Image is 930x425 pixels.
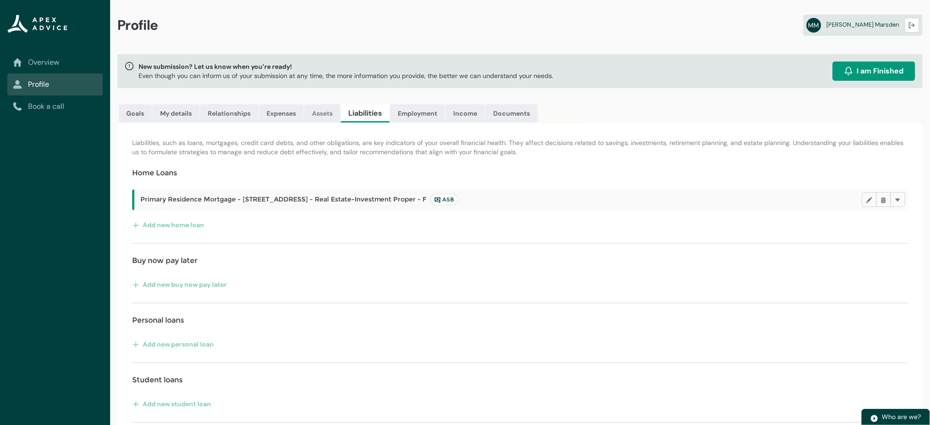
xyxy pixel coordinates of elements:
a: Liabilities [341,104,390,123]
span: Profile [117,17,158,34]
h4: Student loans [132,375,183,386]
button: I am Finished [833,62,915,81]
a: Overview [13,57,97,68]
span: New submission? Let us know when you’re ready! [139,62,553,71]
p: Liabilities, such as loans, mortgages, credit card debts, and other obligations, are key indicato... [132,138,908,157]
img: alarm.svg [844,67,853,76]
span: ASB [434,196,454,203]
a: MM[PERSON_NAME] Marsden [803,15,923,36]
a: Documents [485,104,538,123]
button: More [891,192,905,207]
img: play.svg [870,414,879,423]
lightning-badge: ASB [430,194,458,206]
a: Profile [13,79,97,90]
a: Relationships [200,104,258,123]
span: I am Finished [857,66,904,77]
a: My details [152,104,200,123]
button: Edit [862,192,877,207]
span: Primary Residence Mortgage - [STREET_ADDRESS] - Real Estate-Investment Proper - F [140,194,458,206]
button: Add new personal loan [132,337,214,352]
button: Add new home loan [132,218,205,232]
h4: Home Loans [132,168,177,179]
abbr: MM [807,18,821,33]
a: Assets [304,104,340,123]
span: Who are we? [882,413,921,421]
h4: Personal loans [132,315,184,326]
button: Delete [876,192,891,207]
span: [PERSON_NAME] Marsden [827,21,899,28]
img: Apex Advice Group [7,15,67,33]
a: Expenses [259,104,304,123]
a: Income [446,104,485,123]
button: Add new student loan [132,397,212,411]
a: Book a call [13,101,97,112]
p: Even though you can inform us of your submission at any time, the more information you provide, t... [139,71,553,80]
a: Employment [390,104,445,123]
button: Logout [905,18,919,33]
button: Add new buy now pay later [132,277,227,292]
h4: Buy now pay later [132,255,197,266]
nav: Sub page [7,51,103,117]
a: Goals [119,104,152,123]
